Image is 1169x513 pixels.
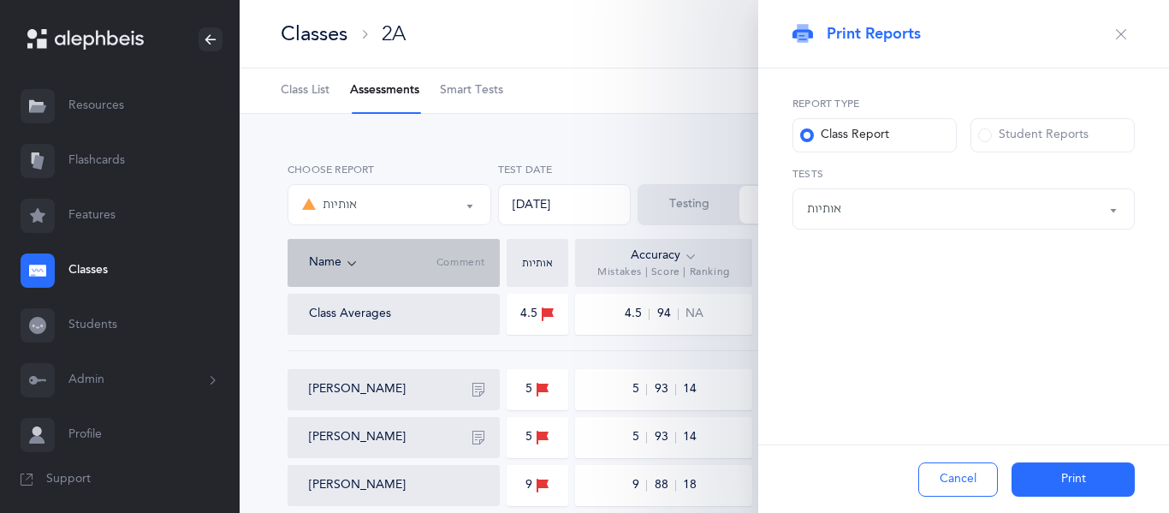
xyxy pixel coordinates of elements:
span: 14 [683,381,697,398]
div: Accuracy [631,247,697,265]
button: [PERSON_NAME] [309,381,406,398]
div: [DATE] [498,184,632,225]
span: 14 [683,429,697,446]
label: Test Date [498,162,632,177]
button: Print [1012,462,1135,497]
button: Cancel [918,462,998,497]
div: 5 [525,380,549,399]
span: 18 [683,477,697,494]
button: אותיות [792,188,1135,230]
span: 88 [654,480,676,491]
span: Smart Tests [440,82,503,99]
span: Class List [281,82,329,99]
div: 5 [525,428,549,447]
div: Name [309,254,436,272]
label: Tests [792,166,1135,182]
div: 9 [525,476,549,495]
span: 93 [654,432,676,443]
span: 5 [632,432,647,443]
div: Class Averages [309,306,391,323]
div: Student Reports [978,127,1089,144]
span: 94 [656,308,679,319]
div: אותיות [302,194,357,215]
span: 4.5 [624,308,650,319]
button: [PERSON_NAME] [309,429,406,446]
div: אותיות [511,258,564,268]
span: 9 [632,480,647,491]
span: Print Reports [827,23,921,45]
span: Support [46,471,91,488]
label: Report type [792,96,1135,111]
div: 4.5 [520,305,555,324]
div: Class Report [800,127,889,144]
span: Comment [436,256,485,270]
button: Testing [639,186,739,224]
span: Mistakes | Score | Ranking [597,265,730,279]
div: Classes [281,20,347,48]
button: אותיות [288,184,491,225]
span: 93 [654,384,676,395]
span: 5 [632,384,647,395]
button: [PERSON_NAME] [309,477,406,494]
span: NA [685,306,703,323]
label: Choose report [288,162,491,177]
div: אותיות [807,200,841,218]
div: 2A [382,20,406,48]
